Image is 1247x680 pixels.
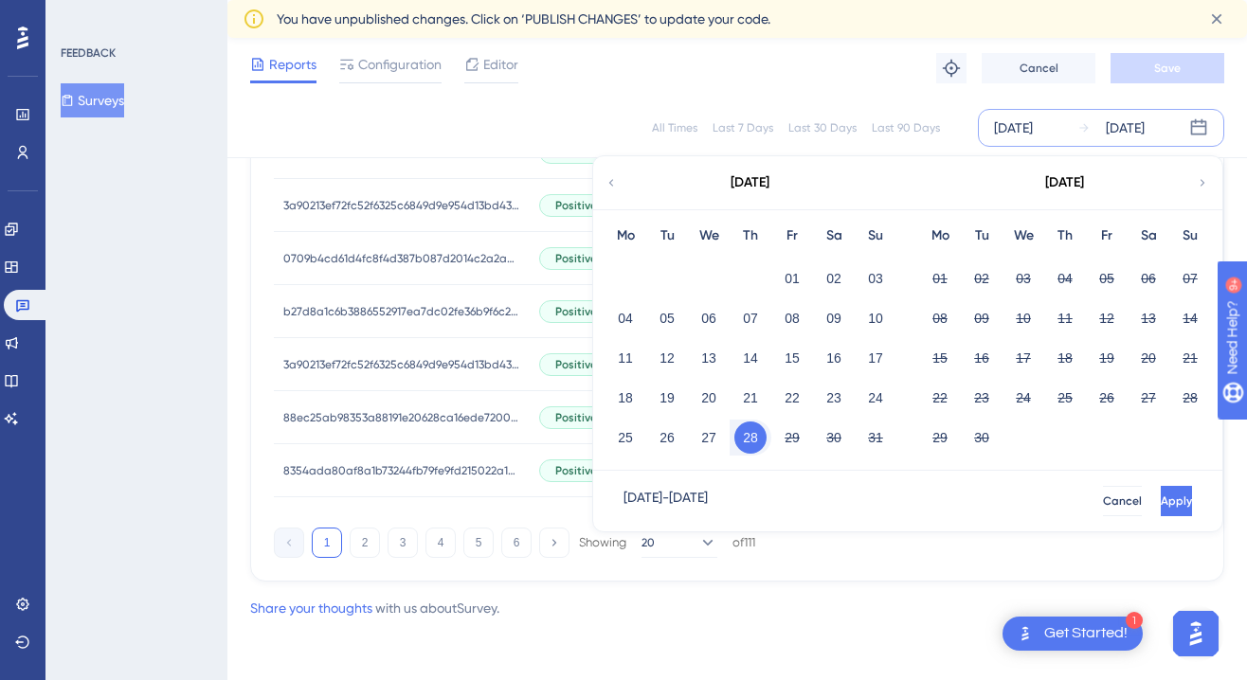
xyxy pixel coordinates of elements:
div: Tu [961,224,1003,247]
span: Reports [269,53,316,76]
button: 06 [1132,262,1165,295]
div: Showing [579,534,626,551]
button: 09 [966,302,998,334]
span: 0709b4cd61d4fc8f4d387b087d2014c2a2a5870231e38a8a7ef9727a3654585b [283,251,520,266]
button: 30 [818,421,850,454]
button: 28 [1174,382,1206,414]
span: Positive [555,463,597,478]
button: 14 [734,342,767,374]
div: Th [730,224,771,247]
span: Apply [1161,493,1192,509]
span: Positive [555,357,597,372]
button: 20 [642,528,717,558]
button: 19 [1091,342,1123,374]
button: 22 [776,382,808,414]
div: Open Get Started! checklist, remaining modules: 1 [1003,617,1143,651]
button: Surveys [61,83,124,117]
div: Sa [813,224,855,247]
button: 13 [693,342,725,374]
div: Get Started! [1044,623,1128,644]
div: All Times [652,120,697,135]
div: Fr [771,224,813,247]
button: 23 [818,382,850,414]
button: 21 [734,382,767,414]
button: 25 [609,421,642,454]
a: Share your thoughts [250,600,372,616]
div: Mo [605,224,646,247]
button: 05 [1091,262,1123,295]
div: FEEDBACK [61,45,116,61]
span: Save [1154,61,1181,76]
span: Editor [483,53,518,76]
button: 29 [776,421,808,454]
button: 12 [1091,302,1123,334]
span: Positive [555,410,597,425]
button: 03 [859,262,892,295]
button: Apply [1161,486,1192,516]
button: 2 [350,528,380,558]
div: Last 7 Days [713,120,773,135]
div: [DATE] - [DATE] [623,486,708,516]
div: Th [1044,224,1086,247]
button: 12 [651,342,683,374]
button: 20 [693,382,725,414]
button: 05 [651,302,683,334]
button: 24 [1007,382,1039,414]
button: 18 [1049,342,1081,374]
button: 04 [609,302,642,334]
div: [DATE] [1045,171,1084,194]
button: 10 [859,302,892,334]
button: 17 [859,342,892,374]
button: 02 [818,262,850,295]
div: of 111 [732,534,755,551]
button: 04 [1049,262,1081,295]
span: 3a90213ef72fc52f6325c6849d9e954d13bd43fc4ad685e7f280d9fa66ccb73f [283,198,520,213]
span: Positive [555,198,597,213]
button: 06 [693,302,725,334]
button: 20 [1132,342,1165,374]
span: 20 [642,535,655,550]
button: 11 [1049,302,1081,334]
button: 25 [1049,382,1081,414]
button: 18 [609,382,642,414]
button: 01 [924,262,956,295]
button: 07 [1174,262,1206,295]
button: 6 [501,528,532,558]
span: 3a90213ef72fc52f6325c6849d9e954d13bd43fc4ad685e7f280d9fa66ccb73f [283,357,520,372]
button: 22 [924,382,956,414]
button: 08 [924,302,956,334]
button: 23 [966,382,998,414]
button: 16 [966,342,998,374]
span: Need Help? [45,5,118,27]
div: Last 90 Days [872,120,940,135]
div: Sa [1128,224,1169,247]
button: Save [1111,53,1224,83]
span: Cancel [1020,61,1058,76]
button: 11 [609,342,642,374]
button: 24 [859,382,892,414]
button: 19 [651,382,683,414]
div: [DATE] [731,171,769,194]
button: 07 [734,302,767,334]
span: Positive [555,251,597,266]
button: 3 [388,528,418,558]
div: with us about Survey . [250,597,499,619]
button: 27 [1132,382,1165,414]
span: 88ec25ab98353a88191e20628ca16ede7200d9bdadbf90ea1cc8f20f1bd8274b [283,410,520,425]
div: Su [1169,224,1211,247]
button: 29 [924,421,956,454]
button: 14 [1174,302,1206,334]
button: 17 [1007,342,1039,374]
button: 28 [734,421,767,454]
iframe: UserGuiding AI Assistant Launcher [1167,605,1224,662]
div: Fr [1086,224,1128,247]
div: We [688,224,730,247]
div: 1 [1126,612,1143,629]
button: 5 [463,528,494,558]
button: 16 [818,342,850,374]
img: launcher-image-alternative-text [1014,622,1037,645]
button: 15 [924,342,956,374]
div: Su [855,224,896,247]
